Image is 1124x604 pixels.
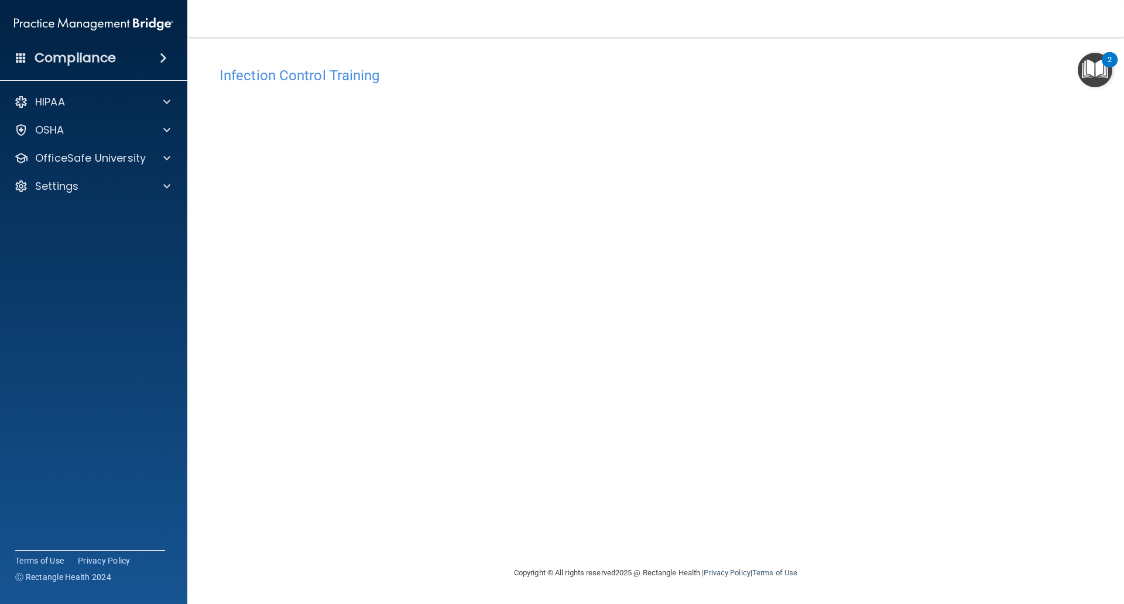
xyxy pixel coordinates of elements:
a: OSHA [14,123,170,137]
a: Terms of Use [752,568,797,577]
iframe: infection-control-training [220,90,805,450]
p: OfficeSafe University [35,151,146,165]
p: Settings [35,179,78,193]
a: Terms of Use [15,555,64,567]
button: Open Resource Center, 2 new notifications [1078,53,1112,87]
a: Privacy Policy [704,568,750,577]
p: HIPAA [35,95,65,109]
a: OfficeSafe University [14,151,170,165]
h4: Infection Control Training [220,68,1092,83]
iframe: Drift Widget Chat Controller [921,521,1110,568]
p: OSHA [35,123,64,137]
div: 2 [1108,60,1112,75]
a: Settings [14,179,170,193]
a: HIPAA [14,95,170,109]
a: Privacy Policy [78,555,131,567]
span: Ⓒ Rectangle Health 2024 [15,571,111,583]
div: Copyright © All rights reserved 2025 @ Rectangle Health | | [442,554,869,592]
h4: Compliance [35,50,116,66]
img: PMB logo [14,12,173,36]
